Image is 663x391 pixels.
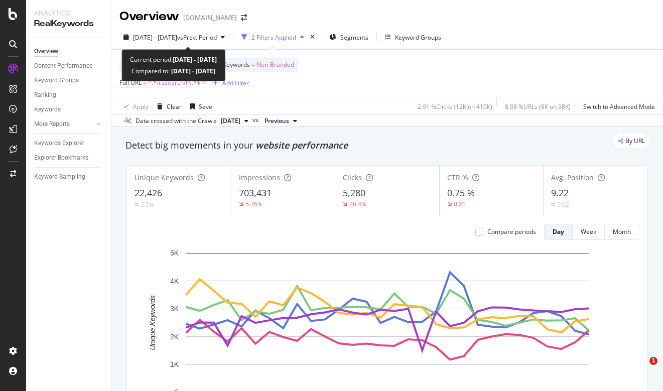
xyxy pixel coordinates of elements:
[173,55,217,64] b: [DATE] - [DATE]
[573,224,605,240] button: Week
[551,203,555,206] img: Equal
[395,33,441,42] div: Keyword Groups
[34,61,92,71] div: Content Performance
[625,138,645,144] span: By URL
[605,224,639,240] button: Month
[119,98,149,114] button: Apply
[222,79,249,87] div: Add Filter
[252,115,260,124] span: vs
[209,77,249,89] button: Add Filter
[34,104,61,115] div: Keywords
[34,46,104,57] a: Overview
[349,200,366,208] div: 26.4%
[170,333,179,341] text: 2K
[557,200,569,209] div: 0.02
[217,115,252,127] button: [DATE]
[153,98,182,114] button: Clear
[34,153,88,163] div: Explorer Bookmarks
[34,61,104,71] a: Content Performance
[131,65,215,77] div: Compared to:
[264,116,289,125] span: Previous
[241,14,247,21] div: arrow-right-arrow-left
[170,277,179,285] text: 4K
[34,172,85,182] div: Keyword Sampling
[148,76,200,90] span: ^.*/research/IN.*$
[447,187,475,199] span: 0.75 %
[199,102,212,111] div: Save
[239,173,280,182] span: Impressions
[34,119,70,129] div: More Reports
[340,33,368,42] span: Segments
[221,116,240,125] span: 2025 Sep. 12th
[34,75,79,86] div: Keyword Groups
[119,29,229,45] button: [DATE] - [DATE]vsPrev. Period
[251,60,255,69] span: =
[251,33,296,42] div: 2 Filters Applied
[133,102,149,111] div: Apply
[256,58,294,72] span: Non-Branded
[135,173,194,182] span: Unique Keywords
[119,78,142,87] span: Full URL
[551,187,569,199] span: 9.22
[34,75,104,86] a: Keyword Groups
[454,200,466,208] div: 0.21
[260,115,301,127] button: Previous
[130,54,217,65] div: Current period:
[629,357,653,381] iframe: Intercom live chat
[505,102,571,111] div: 8.08 % URLs ( 8K on 98K )
[649,357,657,365] span: 1
[170,67,215,75] b: [DATE] - [DATE]
[136,116,217,125] div: Data crossed with the Crawls
[239,187,272,199] span: 703,431
[581,227,596,236] div: Week
[614,134,649,148] div: legacy label
[135,187,162,199] span: 22,426
[141,200,154,209] div: 2.5%
[133,33,177,42] span: [DATE] - [DATE]
[34,18,103,30] div: RealKeywords
[551,173,594,182] span: Avg. Position
[34,8,103,18] div: Analytics
[183,13,237,23] div: [DOMAIN_NAME]
[34,138,84,149] div: Keywords Explorer
[613,227,631,236] div: Month
[170,249,179,257] text: 5K
[381,29,445,45] button: Keyword Groups
[135,203,139,206] img: Equal
[34,153,104,163] a: Explorer Bookmarks
[170,360,179,368] text: 1K
[325,29,372,45] button: Segments
[34,172,104,182] a: Keyword Sampling
[34,90,56,100] div: Ranking
[149,295,157,350] text: Unique Keywords
[177,33,217,42] span: vs Prev. Period
[34,46,58,57] div: Overview
[237,29,308,45] button: 2 Filters Applied
[34,138,104,149] a: Keywords Explorer
[487,227,536,236] div: Compare periods
[343,187,365,199] span: 5,280
[143,78,147,87] span: =
[553,227,564,236] div: Day
[418,102,492,111] div: 2.91 % Clicks ( 12K on 410K )
[119,8,179,25] div: Overview
[186,98,212,114] button: Save
[579,98,655,114] button: Switch to Advanced Mode
[447,173,468,182] span: CTR %
[343,173,362,182] span: Clicks
[245,200,262,208] div: 5.76%
[223,60,250,69] span: Keywords
[170,305,179,313] text: 3K
[308,32,317,42] div: times
[544,224,573,240] button: Day
[167,102,182,111] div: Clear
[34,90,104,100] a: Ranking
[34,119,94,129] a: More Reports
[583,102,655,111] div: Switch to Advanced Mode
[34,104,104,115] a: Keywords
